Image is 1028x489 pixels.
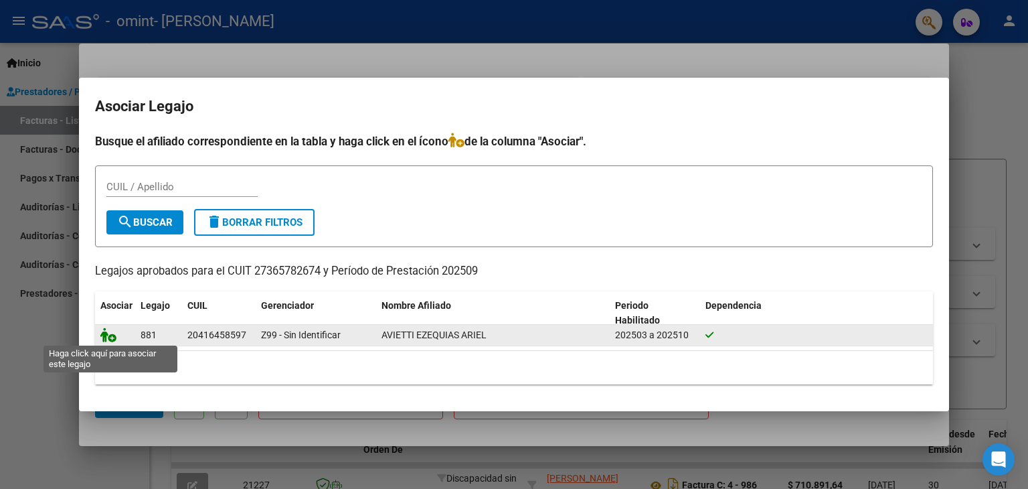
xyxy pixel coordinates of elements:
[95,291,135,336] datatable-header-cell: Asociar
[261,330,341,340] span: Z99 - Sin Identificar
[206,214,222,230] mat-icon: delete
[117,214,133,230] mat-icon: search
[182,291,256,336] datatable-header-cell: CUIL
[610,291,700,336] datatable-header-cell: Periodo Habilitado
[261,300,314,311] span: Gerenciador
[187,300,207,311] span: CUIL
[141,330,157,340] span: 881
[135,291,182,336] datatable-header-cell: Legajo
[381,300,451,311] span: Nombre Afiliado
[106,210,183,234] button: Buscar
[95,133,933,150] h4: Busque el afiliado correspondiente en la tabla y haga click en el ícono de la columna "Asociar".
[256,291,376,336] datatable-header-cell: Gerenciador
[700,291,934,336] datatable-header-cell: Dependencia
[206,216,303,228] span: Borrar Filtros
[381,330,487,340] span: AVIETTI EZEQUIAS ARIEL
[95,351,933,385] div: 1 registros
[982,443,1015,476] div: Open Intercom Messenger
[705,300,762,311] span: Dependencia
[187,328,246,343] div: 20416458597
[95,94,933,119] h2: Asociar Legajo
[615,328,695,343] div: 202503 a 202510
[194,209,315,236] button: Borrar Filtros
[141,300,170,311] span: Legajo
[100,300,133,311] span: Asociar
[376,291,610,336] datatable-header-cell: Nombre Afiliado
[615,300,660,326] span: Periodo Habilitado
[117,216,173,228] span: Buscar
[95,263,933,280] p: Legajos aprobados para el CUIT 27365782674 y Período de Prestación 202509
